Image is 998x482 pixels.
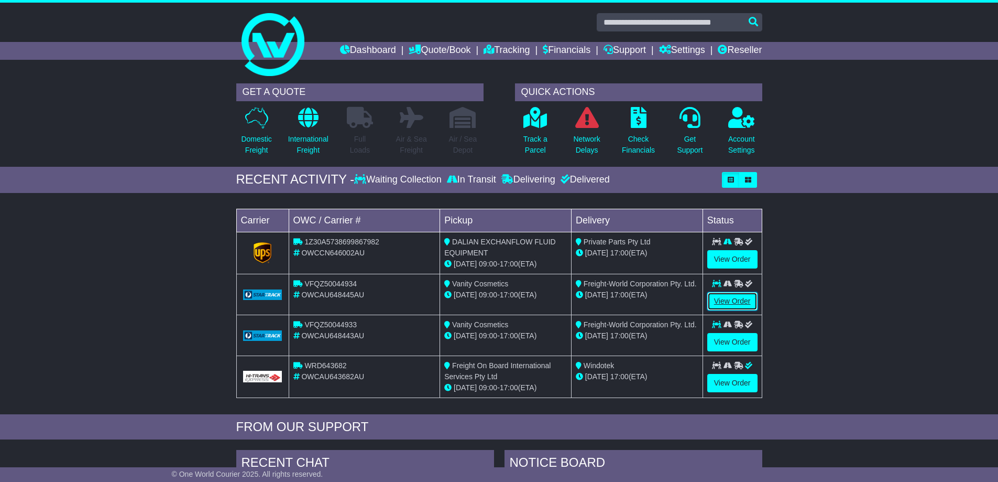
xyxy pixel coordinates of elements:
[454,331,477,340] span: [DATE]
[409,42,470,60] a: Quote/Book
[676,106,703,162] a: GetSupport
[576,290,698,301] div: (ETA)
[301,331,364,340] span: OWCAU648443AU
[254,242,271,263] img: GetCarrierServiceLogo
[444,290,567,301] div: - (ETA)
[604,42,646,60] a: Support
[172,470,323,478] span: © One World Courier 2025. All rights reserved.
[707,374,758,392] a: View Order
[444,330,567,341] div: - (ETA)
[500,260,518,268] span: 17:00
[304,238,379,246] span: 1Z30A5738699867982
[573,106,600,162] a: NetworkDelays
[499,174,558,186] div: Delivering
[610,331,629,340] span: 17:00
[444,382,567,393] div: - (ETA)
[236,209,289,232] td: Carrier
[479,260,497,268] span: 09:00
[703,209,762,232] td: Status
[523,134,547,156] p: Track a Parcel
[288,134,328,156] p: International Freight
[236,420,762,435] div: FROM OUR SUPPORT
[484,42,530,60] a: Tracking
[576,248,698,259] div: (ETA)
[444,174,499,186] div: In Transit
[354,174,444,186] div: Waiting Collection
[454,260,477,268] span: [DATE]
[340,42,396,60] a: Dashboard
[523,106,548,162] a: Track aParcel
[444,238,555,257] span: DALIAN EXCHANFLOW FLUID EQUIPMENT
[585,331,608,340] span: [DATE]
[515,83,762,101] div: QUICK ACTIONS
[500,331,518,340] span: 17:00
[707,333,758,351] a: View Order
[585,291,608,299] span: [DATE]
[304,320,357,329] span: VFQZ50044933
[454,383,477,392] span: [DATE]
[347,134,373,156] p: Full Loads
[452,320,508,329] span: Vanity Cosmetics
[243,290,282,300] img: GetCarrierServiceLogo
[585,249,608,257] span: [DATE]
[543,42,590,60] a: Financials
[584,280,697,288] span: Freight-World Corporation Pty. Ltd.
[558,174,610,186] div: Delivered
[479,383,497,392] span: 09:00
[444,361,551,381] span: Freight On Board International Services Pty Ltd
[288,106,329,162] a: InternationalFreight
[440,209,572,232] td: Pickup
[585,372,608,381] span: [DATE]
[584,238,651,246] span: Private Parts Pty Ltd
[505,450,762,478] div: NOTICE BOARD
[500,383,518,392] span: 17:00
[573,134,600,156] p: Network Delays
[243,371,282,382] img: GetCarrierServiceLogo
[610,249,629,257] span: 17:00
[571,209,703,232] td: Delivery
[610,291,629,299] span: 17:00
[396,134,427,156] p: Air & Sea Freight
[728,134,755,156] p: Account Settings
[576,330,698,341] div: (ETA)
[707,250,758,269] a: View Order
[236,172,355,187] div: RECENT ACTIVITY -
[479,291,497,299] span: 09:00
[444,259,567,270] div: - (ETA)
[241,134,271,156] p: Domestic Freight
[449,134,477,156] p: Air / Sea Depot
[707,292,758,310] a: View Order
[452,280,508,288] span: Vanity Cosmetics
[240,106,272,162] a: DomesticFreight
[454,291,477,299] span: [DATE]
[718,42,762,60] a: Reseller
[677,134,703,156] p: Get Support
[728,106,755,162] a: AccountSettings
[236,450,494,478] div: RECENT CHAT
[301,372,364,381] span: OWCAU643682AU
[621,106,655,162] a: CheckFinancials
[659,42,705,60] a: Settings
[301,249,365,257] span: OWCCN646002AU
[622,134,655,156] p: Check Financials
[610,372,629,381] span: 17:00
[289,209,440,232] td: OWC / Carrier #
[236,83,484,101] div: GET A QUOTE
[584,361,614,370] span: Windotek
[500,291,518,299] span: 17:00
[304,361,346,370] span: WRD643682
[243,330,282,341] img: GetCarrierServiceLogo
[576,371,698,382] div: (ETA)
[479,331,497,340] span: 09:00
[301,291,364,299] span: OWCAU648445AU
[584,320,697,329] span: Freight-World Corporation Pty. Ltd.
[304,280,357,288] span: VFQZ50044934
